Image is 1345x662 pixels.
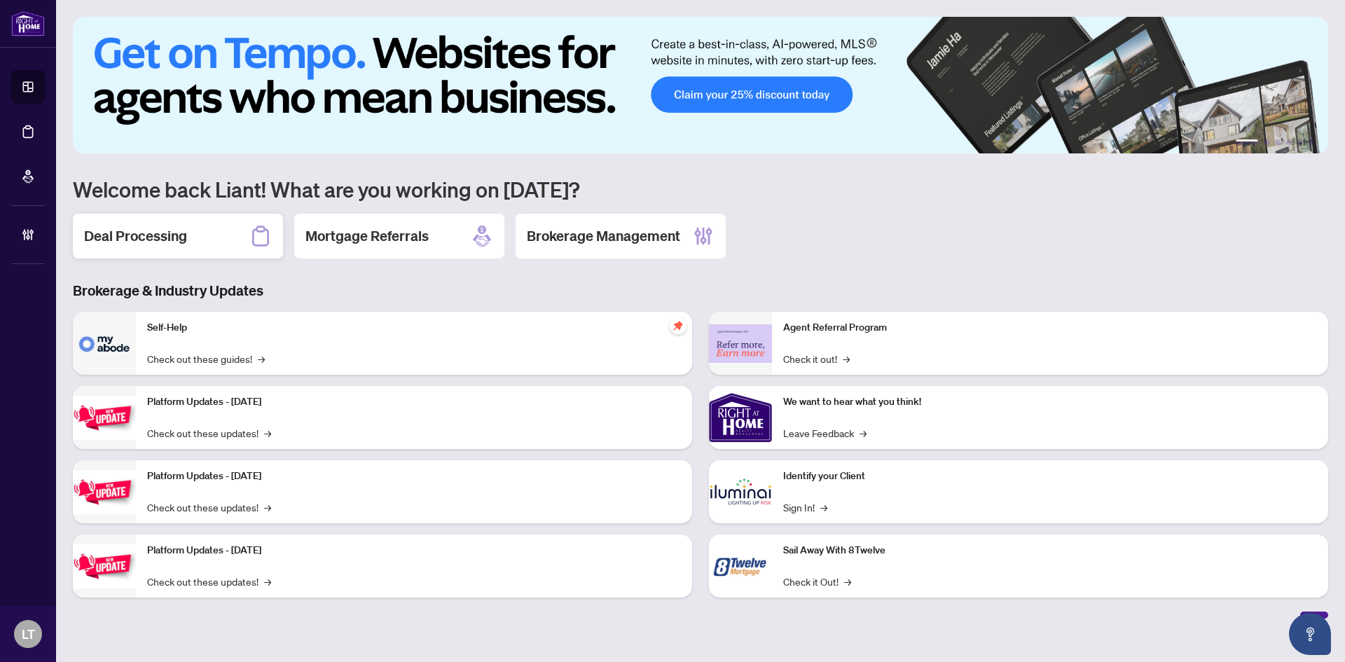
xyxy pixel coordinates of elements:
[22,624,35,644] span: LT
[783,499,827,515] a: Sign In!→
[264,499,271,515] span: →
[147,320,681,336] p: Self-Help
[843,351,850,366] span: →
[783,469,1317,484] p: Identify your Client
[527,226,680,246] h2: Brokerage Management
[73,470,136,514] img: Platform Updates - July 8, 2025
[783,351,850,366] a: Check it out!→
[73,281,1328,301] h3: Brokerage & Industry Updates
[147,469,681,484] p: Platform Updates - [DATE]
[73,17,1328,153] img: Slide 0
[783,574,851,589] a: Check it Out!→
[709,460,772,523] img: Identify your Client
[147,543,681,558] p: Platform Updates - [DATE]
[11,11,45,36] img: logo
[147,351,265,366] a: Check out these guides!→
[147,499,271,515] a: Check out these updates!→
[73,176,1328,202] h1: Welcome back Liant! What are you working on [DATE]?
[860,425,867,441] span: →
[783,394,1317,410] p: We want to hear what you think!
[709,386,772,449] img: We want to hear what you think!
[147,425,271,441] a: Check out these updates!→
[1286,139,1292,145] button: 4
[147,394,681,410] p: Platform Updates - [DATE]
[1275,139,1281,145] button: 3
[1309,139,1314,145] button: 6
[783,320,1317,336] p: Agent Referral Program
[73,396,136,440] img: Platform Updates - July 21, 2025
[305,226,429,246] h2: Mortgage Referrals
[1289,613,1331,655] button: Open asap
[709,535,772,598] img: Sail Away With 8Twelve
[783,425,867,441] a: Leave Feedback→
[73,312,136,375] img: Self-Help
[73,544,136,588] img: Platform Updates - June 23, 2025
[783,543,1317,558] p: Sail Away With 8Twelve
[258,351,265,366] span: →
[264,574,271,589] span: →
[820,499,827,515] span: →
[670,317,687,334] span: pushpin
[709,324,772,363] img: Agent Referral Program
[1297,139,1303,145] button: 5
[844,574,851,589] span: →
[1236,139,1258,145] button: 1
[84,226,187,246] h2: Deal Processing
[264,425,271,441] span: →
[147,574,271,589] a: Check out these updates!→
[1264,139,1269,145] button: 2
